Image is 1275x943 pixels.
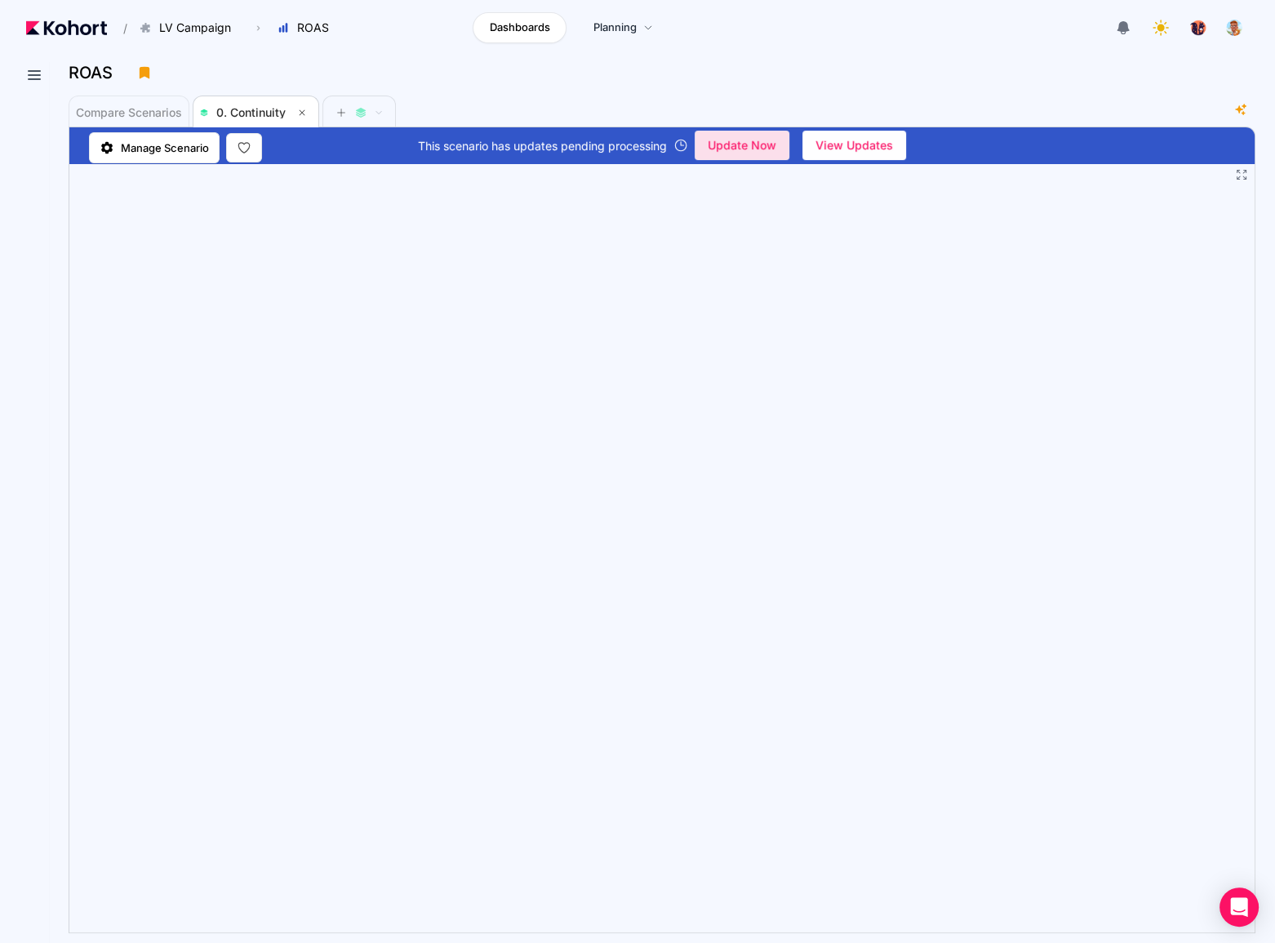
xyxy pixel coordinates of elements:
[1219,887,1259,927] div: Open Intercom Messenger
[121,140,209,156] span: Manage Scenario
[131,14,248,42] button: LV Campaign
[802,131,906,160] button: View Updates
[1235,168,1248,181] button: Fullscreen
[69,64,122,81] h3: ROAS
[216,105,286,119] span: 0. Continuity
[76,107,182,118] span: Compare Scenarios
[473,12,566,43] a: Dashboards
[815,133,893,158] span: View Updates
[418,137,667,154] span: This scenario has updates pending processing
[708,133,776,158] span: Update Now
[490,20,550,36] span: Dashboards
[297,20,329,36] span: ROAS
[159,20,231,36] span: LV Campaign
[269,14,346,42] button: ROAS
[89,132,220,163] a: Manage Scenario
[695,131,789,160] button: Update Now
[1190,20,1206,36] img: logo_TreesPlease_20230726120307121221.png
[110,20,127,37] span: /
[576,12,670,43] a: Planning
[593,20,637,36] span: Planning
[26,20,107,35] img: Kohort logo
[253,21,264,34] span: ›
